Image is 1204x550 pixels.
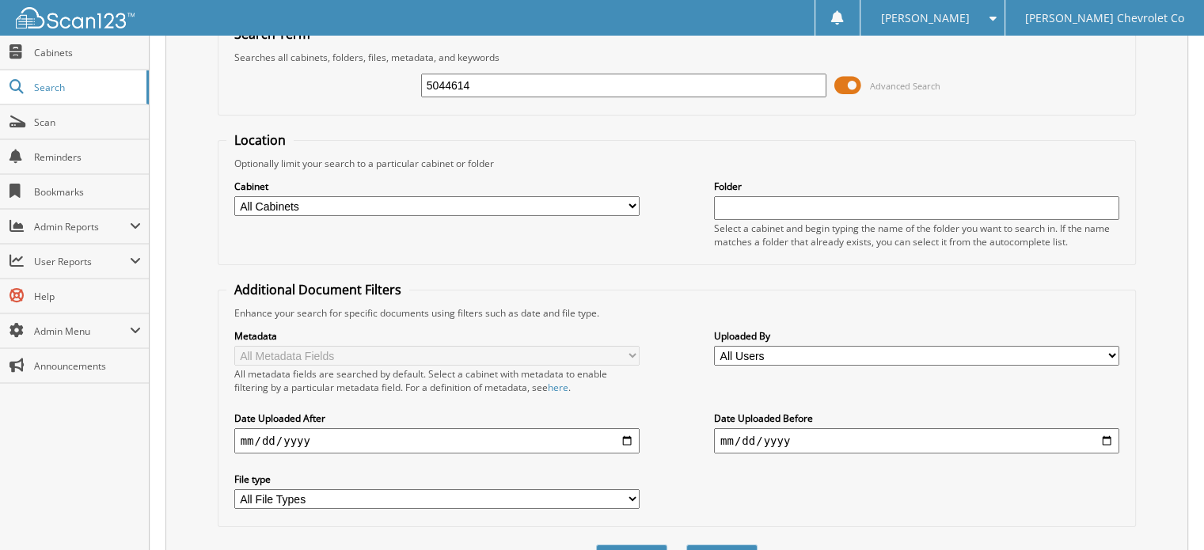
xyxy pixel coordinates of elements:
iframe: Chat Widget [1125,474,1204,550]
div: All metadata fields are searched by default. Select a cabinet with metadata to enable filtering b... [234,367,640,394]
div: Optionally limit your search to a particular cabinet or folder [226,157,1128,170]
span: Help [34,290,141,303]
span: Reminders [34,150,141,164]
div: Select a cabinet and begin typing the name of the folder you want to search in. If the name match... [714,222,1119,248]
span: Scan [34,116,141,129]
label: File type [234,472,640,486]
span: [PERSON_NAME] Chevrolet Co [1025,13,1184,23]
label: Folder [714,180,1119,193]
label: Date Uploaded Before [714,412,1119,425]
span: Admin Reports [34,220,130,233]
span: User Reports [34,255,130,268]
span: [PERSON_NAME] [880,13,969,23]
div: Searches all cabinets, folders, files, metadata, and keywords [226,51,1128,64]
div: Enhance your search for specific documents using filters such as date and file type. [226,306,1128,320]
span: Bookmarks [34,185,141,199]
span: Search [34,81,139,94]
label: Metadata [234,329,640,343]
span: Admin Menu [34,324,130,338]
legend: Location [226,131,294,149]
span: Cabinets [34,46,141,59]
img: scan123-logo-white.svg [16,7,135,28]
a: here [548,381,568,394]
input: start [234,428,640,453]
span: Announcements [34,359,141,373]
label: Date Uploaded After [234,412,640,425]
span: Advanced Search [870,80,940,92]
input: end [714,428,1119,453]
label: Cabinet [234,180,640,193]
legend: Additional Document Filters [226,281,409,298]
label: Uploaded By [714,329,1119,343]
